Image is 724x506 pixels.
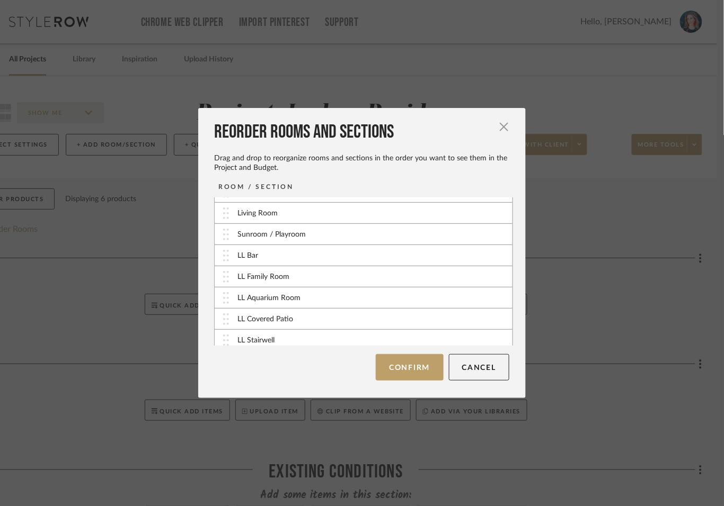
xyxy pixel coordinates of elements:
img: vertical-grip.svg [223,271,229,283]
img: vertical-grip.svg [223,229,229,240]
img: vertical-grip.svg [223,313,229,325]
img: vertical-grip.svg [223,292,229,304]
div: Reorder Rooms and Sections [214,121,509,144]
div: LL Stairwell [237,335,275,346]
button: Confirm [376,354,443,381]
img: vertical-grip.svg [223,207,229,219]
div: ROOM / SECTION [218,182,294,192]
button: Cancel [449,354,510,381]
div: LL Bar [237,250,258,261]
div: Drag and drop to reorganize rooms and sections in the order you want to see them in the Project a... [214,153,509,173]
div: Living Room [237,208,278,219]
img: vertical-grip.svg [223,250,229,261]
div: Sunroom / Playroom [237,229,306,240]
div: LL Aquarium Room [237,293,301,304]
img: vertical-grip.svg [223,335,229,346]
div: LL Covered Patio [237,314,293,325]
div: LL Family Room [237,272,289,283]
button: Close [493,116,515,138]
